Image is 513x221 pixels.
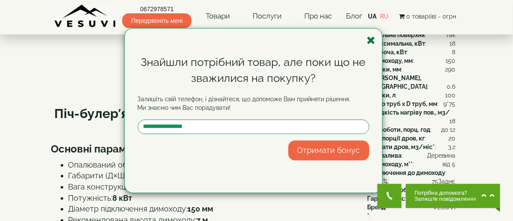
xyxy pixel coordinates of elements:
[414,190,477,196] span: Потрібна допомога?
[138,95,369,112] p: Залишіть свій телефон, і дізнайтеся, що допоможе Вам прийняти рішення. Ми знаємо чим Вас порадувати!
[288,140,369,160] button: Отримати бонус
[406,184,500,208] button: Chat button
[414,196,477,202] span: Залиште повідомлення
[138,54,369,86] div: Знайшли потрібний товар, але поки що не зважилися на покупку?
[377,184,402,208] button: Get Call button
